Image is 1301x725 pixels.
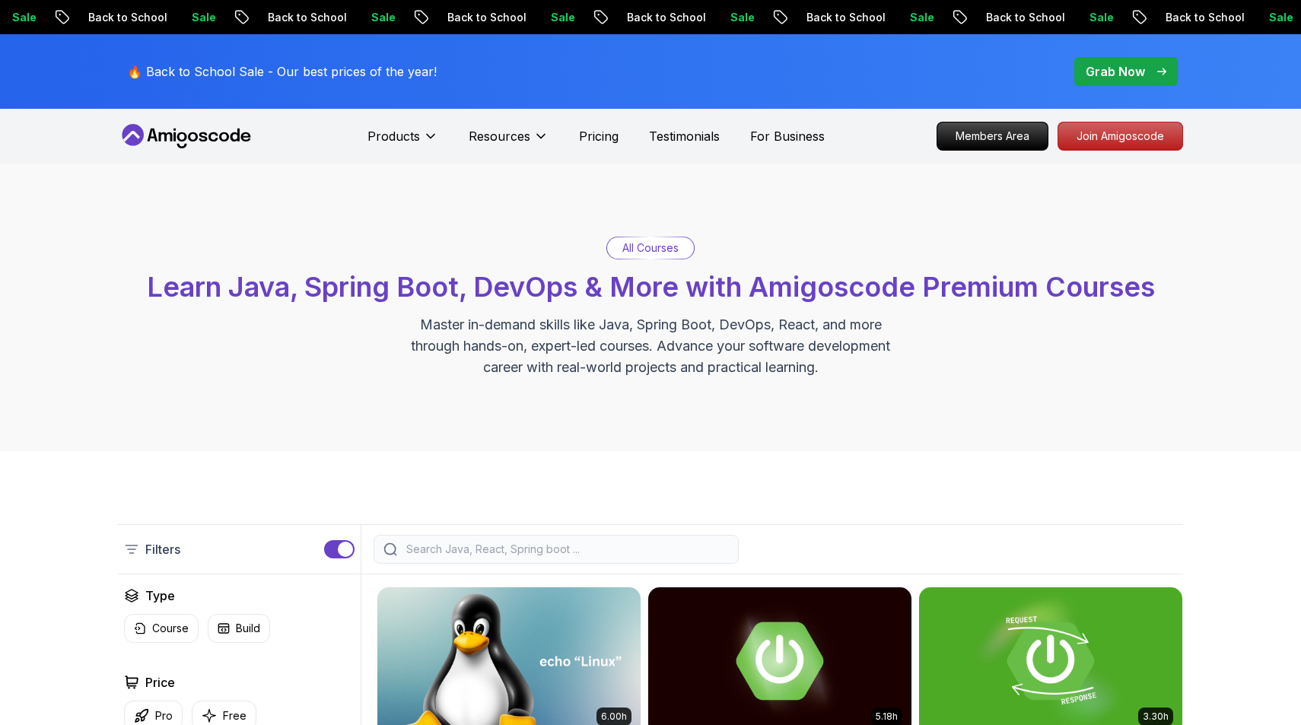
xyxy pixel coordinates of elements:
[750,127,825,145] a: For Business
[622,10,725,25] p: Back to School
[366,10,415,25] p: Sale
[236,621,260,636] p: Build
[155,708,173,723] p: Pro
[469,127,530,145] p: Resources
[1058,122,1182,150] p: Join Amigoscode
[981,10,1084,25] p: Back to School
[649,127,720,145] a: Testimonials
[937,122,1048,150] p: Members Area
[1058,122,1183,151] a: Join Amigoscode
[442,10,546,25] p: Back to School
[145,673,175,692] h2: Price
[395,314,906,378] p: Master in-demand skills like Java, Spring Boot, DevOps, React, and more through hands-on, expert-...
[262,10,366,25] p: Back to School
[579,127,619,145] a: Pricing
[145,587,175,605] h2: Type
[469,127,549,157] button: Resources
[876,711,898,723] p: 5.18h
[367,127,420,145] p: Products
[367,127,438,157] button: Products
[208,614,270,643] button: Build
[186,10,235,25] p: Sale
[1143,711,1169,723] p: 3.30h
[1084,10,1133,25] p: Sale
[152,621,189,636] p: Course
[1160,10,1264,25] p: Back to School
[937,122,1048,151] a: Members Area
[546,10,594,25] p: Sale
[403,542,729,557] input: Search Java, React, Spring boot ...
[127,62,437,81] p: 🔥 Back to School Sale - Our best prices of the year!
[905,10,953,25] p: Sale
[83,10,186,25] p: Back to School
[124,614,199,643] button: Course
[223,708,247,723] p: Free
[7,10,56,25] p: Sale
[801,10,905,25] p: Back to School
[145,540,180,558] p: Filters
[1086,62,1145,81] p: Grab Now
[147,270,1155,304] span: Learn Java, Spring Boot, DevOps & More with Amigoscode Premium Courses
[601,711,627,723] p: 6.00h
[622,240,679,256] p: All Courses
[725,10,774,25] p: Sale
